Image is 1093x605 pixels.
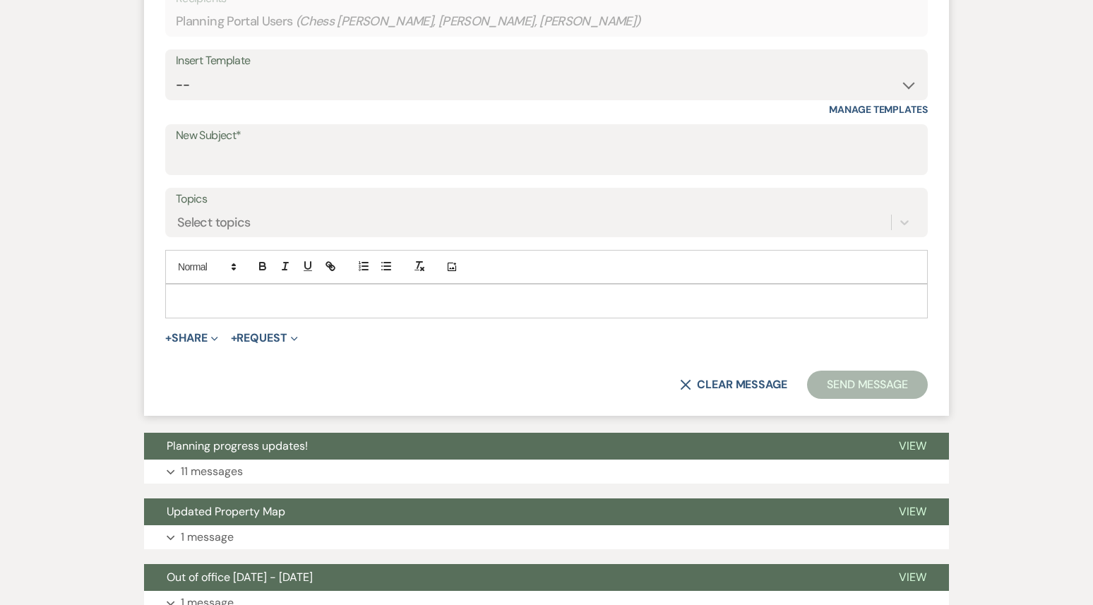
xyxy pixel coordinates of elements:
[181,528,234,546] p: 1 message
[165,333,172,344] span: +
[807,371,928,399] button: Send Message
[680,379,787,390] button: Clear message
[899,504,926,519] span: View
[296,12,641,31] span: ( Chess [PERSON_NAME], [PERSON_NAME], [PERSON_NAME] )
[899,570,926,585] span: View
[167,438,308,453] span: Planning progress updates!
[176,189,917,210] label: Topics
[144,564,876,591] button: Out of office [DATE] - [DATE]
[167,504,285,519] span: Updated Property Map
[144,433,876,460] button: Planning progress updates!
[176,126,917,146] label: New Subject*
[167,570,313,585] span: Out of office [DATE] - [DATE]
[177,213,251,232] div: Select topics
[181,462,243,481] p: 11 messages
[876,433,949,460] button: View
[144,498,876,525] button: Updated Property Map
[165,333,218,344] button: Share
[176,8,917,35] div: Planning Portal Users
[829,103,928,116] a: Manage Templates
[899,438,926,453] span: View
[876,498,949,525] button: View
[231,333,237,344] span: +
[144,525,949,549] button: 1 message
[231,333,298,344] button: Request
[176,51,917,71] div: Insert Template
[876,564,949,591] button: View
[144,460,949,484] button: 11 messages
